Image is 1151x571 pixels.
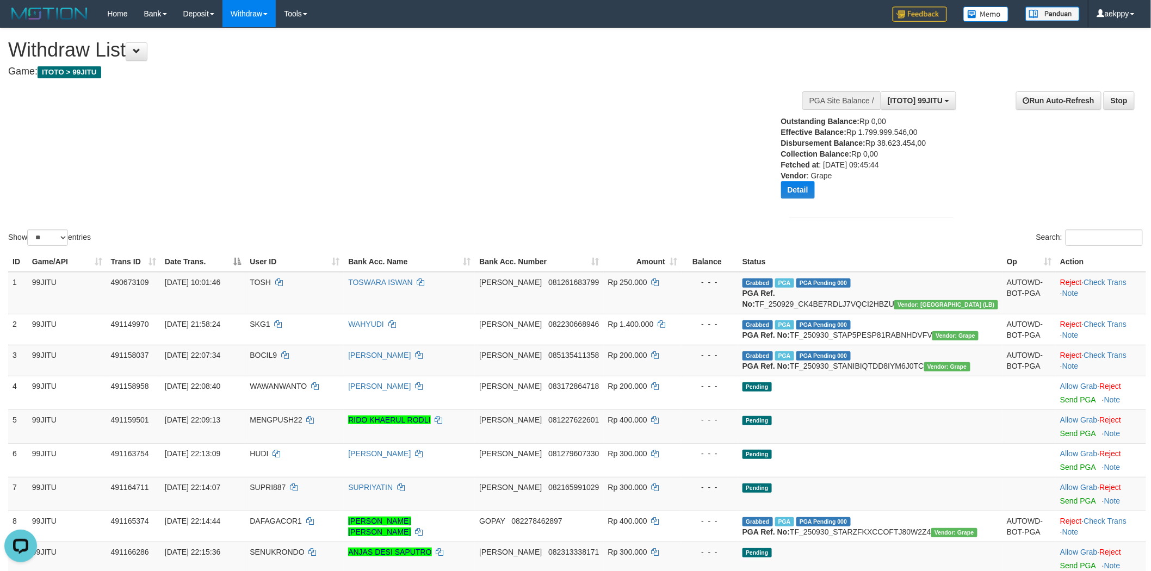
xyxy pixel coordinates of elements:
span: Grabbed [742,351,773,361]
a: Check Trans [1084,517,1127,525]
span: Copy 081279607330 to clipboard [548,449,599,458]
td: 99JITU [28,272,107,314]
span: 491159501 [111,415,149,424]
span: 491158037 [111,351,149,359]
b: PGA Ref. No: [742,331,790,339]
span: BOCIL9 [250,351,277,359]
div: - - - [686,516,734,526]
th: ID [8,252,28,272]
div: - - - [686,381,734,392]
span: GOPAY [479,517,505,525]
a: Note [1104,395,1121,404]
th: Op: activate to sort column ascending [1003,252,1056,272]
a: Send PGA [1060,496,1096,505]
span: HUDI [250,449,268,458]
span: PGA Pending [796,278,851,288]
span: Copy 081227622601 to clipboard [548,415,599,424]
td: 99JITU [28,443,107,477]
span: · [1060,449,1099,458]
span: 491163754 [111,449,149,458]
a: Send PGA [1060,463,1096,471]
td: 99JITU [28,345,107,376]
span: [DATE] 22:07:34 [165,351,220,359]
th: Game/API: activate to sort column ascending [28,252,107,272]
span: · [1060,382,1099,390]
span: MENGPUSH22 [250,415,302,424]
span: [ITOTO] 99JITU [888,96,943,105]
img: Feedback.jpg [893,7,947,22]
td: 99JITU [28,409,107,443]
td: 99JITU [28,314,107,345]
span: [PERSON_NAME] [479,548,542,556]
span: Vendor URL: https://settle31.1velocity.biz [931,528,977,537]
span: [PERSON_NAME] [479,278,542,287]
span: ITOTO > 99JITU [38,66,101,78]
span: SUPRI887 [250,483,286,492]
a: Reject [1060,278,1082,287]
div: - - - [686,277,734,288]
a: Note [1062,289,1079,297]
span: Marked by aekrubicon [775,517,794,526]
span: Marked by aeksuzuki [775,320,794,330]
td: 99JITU [28,477,107,511]
span: PGA Pending [796,517,851,526]
a: [PERSON_NAME] [PERSON_NAME] [348,517,411,536]
div: Rp 0,00 Rp 1.799.999.546,00 Rp 38.623.454,00 Rp 0,00 : [DATE] 09:45:44 : Grape [781,116,932,207]
a: Allow Grab [1060,382,1097,390]
span: · [1060,415,1099,424]
span: Copy 085135411358 to clipboard [548,351,599,359]
span: Rp 1.400.000 [608,320,654,328]
a: Reject [1060,320,1082,328]
span: [DATE] 22:09:13 [165,415,220,424]
a: Stop [1104,91,1135,110]
span: Vendor URL: https://dashboard.q2checkout.com/secure [894,300,998,309]
td: 4 [8,376,28,409]
a: Allow Grab [1060,548,1097,556]
td: · · [1056,345,1146,376]
b: Fetched at [781,160,819,169]
a: Allow Grab [1060,483,1097,492]
span: Rp 300.000 [608,483,647,492]
td: AUTOWD-BOT-PGA [1003,511,1056,542]
b: Outstanding Balance: [781,117,860,126]
span: PGA Pending [796,351,851,361]
button: Open LiveChat chat widget [4,4,37,37]
span: SKG1 [250,320,270,328]
th: Date Trans.: activate to sort column descending [160,252,245,272]
a: TOSWARA ISWAN [348,278,413,287]
td: 1 [8,272,28,314]
th: Bank Acc. Number: activate to sort column ascending [475,252,603,272]
a: Note [1104,496,1121,505]
span: [DATE] 22:15:36 [165,548,220,556]
th: Action [1056,252,1146,272]
span: [PERSON_NAME] [479,483,542,492]
span: Rp 400.000 [608,415,647,424]
div: - - - [686,482,734,493]
td: TF_250930_STAP5PESP81RABNHDVFV [738,314,1003,345]
td: 5 [8,409,28,443]
td: 6 [8,443,28,477]
a: Run Auto-Refresh [1016,91,1102,110]
a: Note [1062,362,1079,370]
span: Vendor URL: https://settle31.1velocity.biz [932,331,979,340]
label: Search: [1036,229,1143,246]
span: [DATE] 22:13:09 [165,449,220,458]
span: 491149970 [111,320,149,328]
span: Copy 083172864718 to clipboard [548,382,599,390]
th: Bank Acc. Name: activate to sort column ascending [344,252,475,272]
a: [PERSON_NAME] [348,382,411,390]
a: RIDO KHAERUL RODLI [348,415,430,424]
div: - - - [686,547,734,557]
div: - - - [686,350,734,361]
td: AUTOWD-BOT-PGA [1003,345,1056,376]
div: - - - [686,414,734,425]
button: Detail [781,181,815,198]
button: [ITOTO] 99JITU [881,91,956,110]
td: TF_250930_STANIBIQTDD8IYM6J0TC [738,345,1003,376]
span: 491164711 [111,483,149,492]
div: PGA Site Balance / [802,91,881,110]
span: Pending [742,382,772,392]
span: Rp 200.000 [608,382,647,390]
a: Note [1104,429,1121,438]
span: Rp 200.000 [608,351,647,359]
